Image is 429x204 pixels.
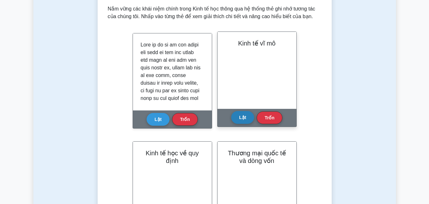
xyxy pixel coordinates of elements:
button: Lật [231,111,254,124]
font: Lật [155,117,162,122]
font: Trốn [265,115,274,120]
button: Trốn [172,113,198,126]
font: Trốn [180,117,190,122]
font: Kinh tế học về quy định [146,150,199,164]
button: Trốn [257,111,282,124]
button: Lật [147,113,170,126]
font: Lật [239,115,246,120]
font: Kinh tế vĩ mô [238,40,276,47]
font: Thương mại quốc tế và dòng vốn [228,150,286,164]
font: Nắm vững các khái niệm chính trong Kinh tế học thông qua hệ thống thẻ ghi nhớ tương tác của chúng... [108,6,315,19]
